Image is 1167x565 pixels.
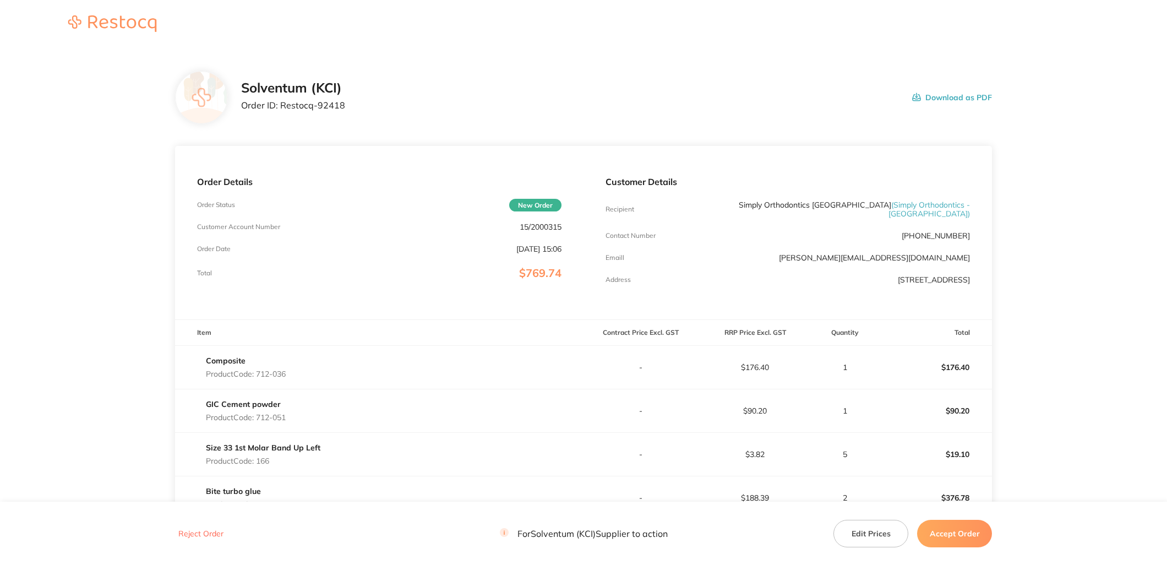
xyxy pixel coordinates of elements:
[878,354,991,381] p: $176.40
[584,406,697,415] p: -
[878,398,991,424] p: $90.20
[206,457,320,465] p: Product Code: 166
[241,80,345,96] h2: Solventum (KCI)
[57,15,167,34] a: Restocq logo
[813,450,877,459] p: 5
[606,205,634,213] p: Recipient
[833,519,908,547] button: Edit Prices
[698,320,812,346] th: RRP Price Excl. GST
[699,406,812,415] p: $90.20
[699,450,812,459] p: $3.82
[917,519,992,547] button: Accept Order
[206,370,286,378] p: Product Code: 712-036
[206,443,320,453] a: Size 33 1st Molar Band Up Left
[813,406,877,415] p: 1
[606,177,970,187] p: Customer Details
[878,441,991,468] p: $19.10
[206,486,261,496] a: Bite turbo glue
[898,275,970,284] p: [STREET_ADDRESS]
[520,222,561,231] p: 15/2000315
[197,223,280,231] p: Customer Account Number
[206,356,246,366] a: Composite
[902,231,970,240] p: [PHONE_NUMBER]
[197,177,561,187] p: Order Details
[197,245,231,253] p: Order Date
[699,493,812,502] p: $188.39
[606,232,656,240] p: Contact Number
[57,15,167,32] img: Restocq logo
[241,100,345,110] p: Order ID: Restocq- 92418
[584,450,697,459] p: -
[206,399,281,409] a: GIC Cement powder
[197,201,235,209] p: Order Status
[583,320,698,346] th: Contract Price Excl. GST
[877,320,992,346] th: Total
[500,528,668,539] p: For Solventum (KCI) Supplier to action
[584,363,697,372] p: -
[197,269,212,277] p: Total
[206,500,286,509] p: Product Code: 712-080
[878,485,991,511] p: $376.78
[812,320,878,346] th: Quantity
[606,254,624,262] p: Emaill
[727,200,970,218] p: Simply Orthodontics [GEOGRAPHIC_DATA]
[912,80,992,115] button: Download as PDF
[888,200,970,219] span: ( Simply Orthodontics - [GEOGRAPHIC_DATA] )
[175,320,583,346] th: Item
[519,266,561,280] span: $769.74
[206,413,286,422] p: Product Code: 712-051
[509,199,561,211] span: New Order
[813,493,877,502] p: 2
[516,245,561,253] p: [DATE] 15:06
[699,363,812,372] p: $176.40
[584,493,697,502] p: -
[606,276,631,284] p: Address
[813,363,877,372] p: 1
[779,253,970,263] a: [PERSON_NAME][EMAIL_ADDRESS][DOMAIN_NAME]
[175,529,227,539] button: Reject Order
